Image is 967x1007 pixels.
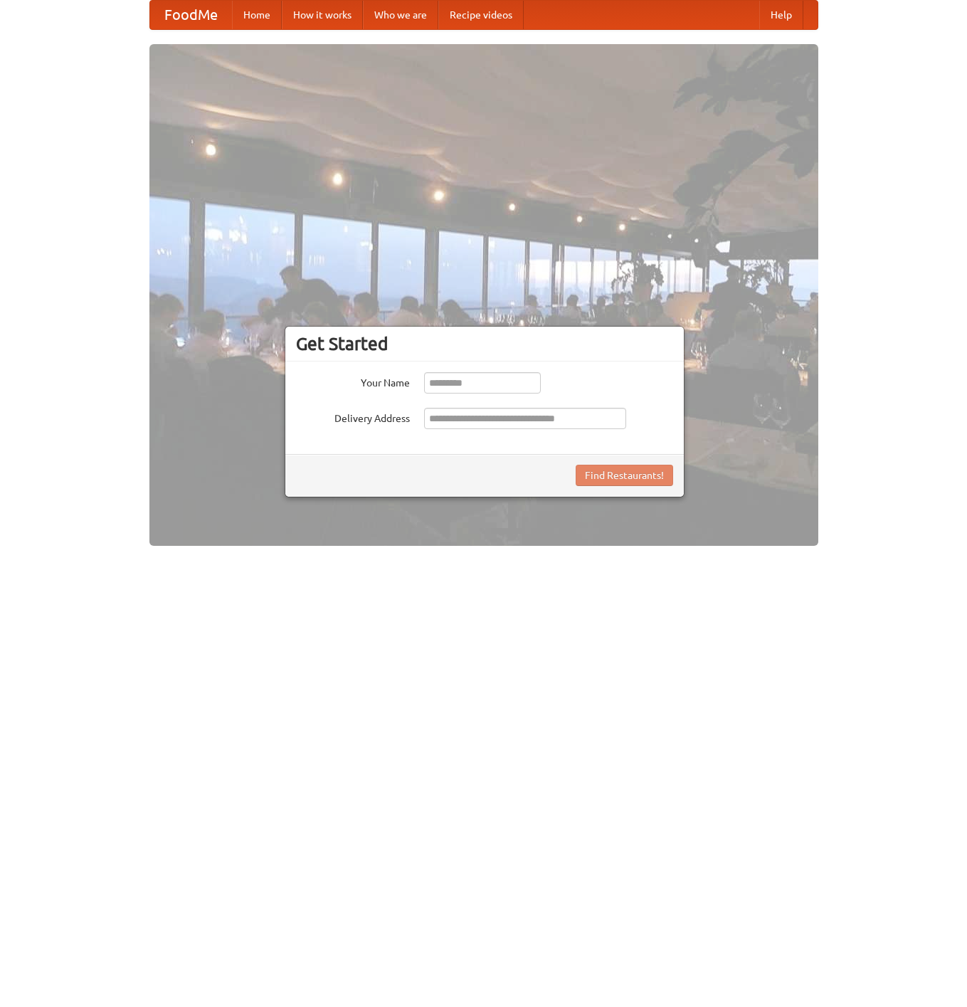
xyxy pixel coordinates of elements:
[282,1,363,29] a: How it works
[296,333,673,354] h3: Get Started
[296,408,410,426] label: Delivery Address
[296,372,410,390] label: Your Name
[576,465,673,486] button: Find Restaurants!
[363,1,438,29] a: Who we are
[438,1,524,29] a: Recipe videos
[232,1,282,29] a: Home
[150,1,232,29] a: FoodMe
[759,1,803,29] a: Help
